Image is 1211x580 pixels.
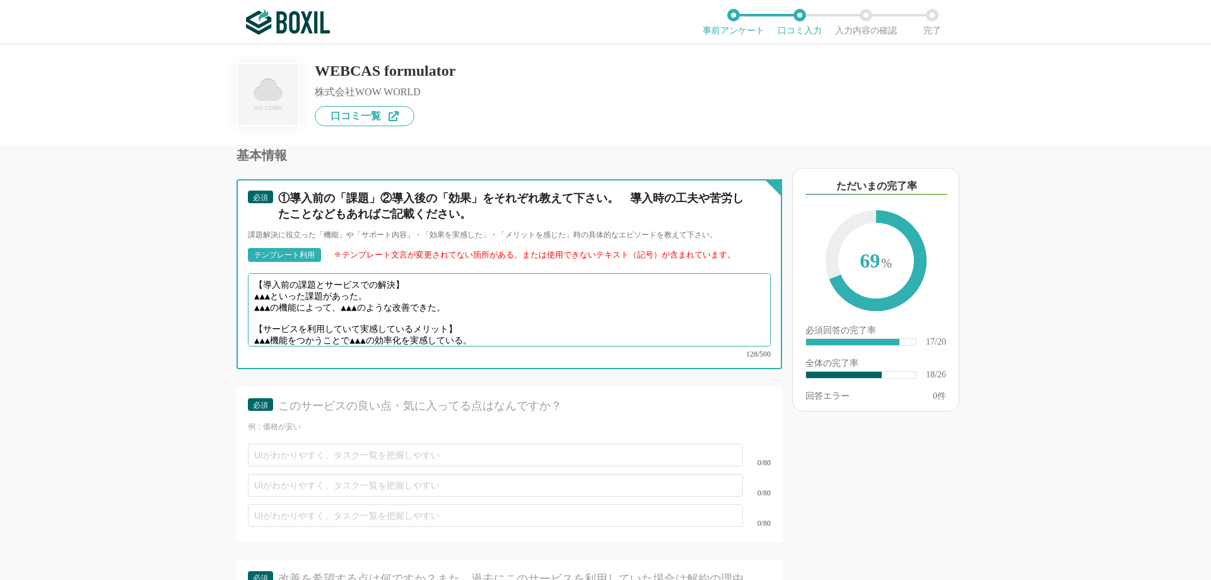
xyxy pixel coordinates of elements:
div: ただいまの完了率 [805,179,947,195]
li: 口コミ入力 [766,9,833,35]
div: WEBCAS formulator [315,63,455,78]
div: 全体の完了率 [805,359,946,370]
span: 69 [838,223,914,301]
div: 18/26 [926,370,946,379]
div: 0/80 [743,459,771,466]
span: 口コミ一覧 [331,111,381,121]
img: ボクシルSaaS_ロゴ [246,9,330,35]
span: 必須 [253,401,268,410]
div: ①導入前の「課題」②導入後の「効果」をそれぞれ教えて下さい。 導入時の工夫や苦労したことなどもあればご記載ください。 [278,191,749,222]
input: UIがわかりやすく、タスク一覧を把握しやすい [248,474,743,497]
span: 0 [933,391,937,401]
div: 件 [933,392,946,401]
li: 入力内容の確認 [833,9,899,35]
div: 0/80 [743,489,771,497]
div: 17/20 [926,338,946,346]
input: UIがわかりやすく、タスク一覧を把握しやすい [248,444,743,466]
a: 口コミ一覧 [315,106,414,126]
div: ​ [806,339,899,345]
div: 基本情報 [237,149,782,162]
div: 0/80 [743,519,771,527]
div: 株式会社WOW WORLD [315,87,455,97]
div: 例：価格が安い [248,422,771,432]
li: 事前アンケート [700,9,766,35]
div: このサービスの良い点・気に入ってる点はなんですか？ [278,398,749,414]
div: 回答エラー [805,392,850,401]
div: ፠テンプレート文言が変更されてない箇所がある、または使用できないテキスト（記号）が含まれています。 [334,250,735,260]
div: ​ [806,372,882,378]
span: 必須 [253,193,268,202]
div: 必須回答の完了率 [805,326,946,338]
div: テンプレート利用 [254,251,315,259]
div: 課題解決に役立った「機能」や「サポート内容」・「効果を実感した」・「メリットを感じた」時の具体的なエピソードを教えて下さい。 [248,230,771,240]
div: 128/500 [248,350,771,358]
input: UIがわかりやすく、タスク一覧を把握しやすい [248,504,743,527]
span: % [881,256,892,270]
li: 完了 [899,9,965,35]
